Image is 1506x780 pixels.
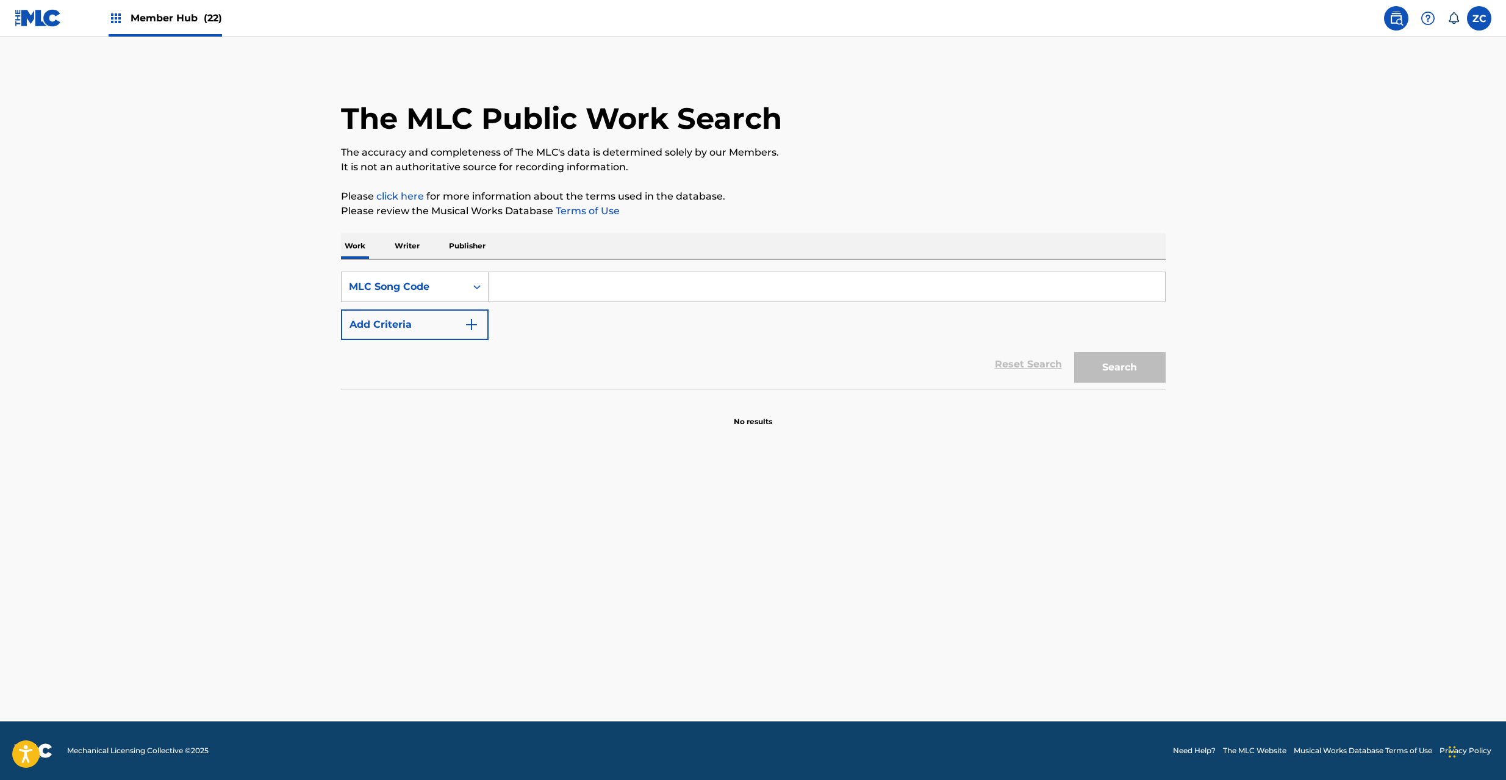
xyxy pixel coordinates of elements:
img: help [1421,11,1435,26]
div: Help [1416,6,1440,31]
a: The MLC Website [1223,745,1286,756]
span: (22) [204,12,222,24]
p: Please for more information about the terms used in the database. [341,189,1166,204]
p: The accuracy and completeness of The MLC's data is determined solely by our Members. [341,145,1166,160]
a: Need Help? [1173,745,1216,756]
img: MLC Logo [15,9,62,27]
img: logo [15,743,52,758]
a: Privacy Policy [1440,745,1491,756]
div: Drag [1449,734,1456,770]
span: Mechanical Licensing Collective © 2025 [67,745,209,756]
div: MLC Song Code [349,280,459,294]
a: Terms of Use [553,205,620,217]
form: Search Form [341,272,1166,389]
div: User Menu [1467,6,1491,31]
a: Public Search [1384,6,1408,31]
span: Member Hub [131,11,222,25]
iframe: Resource Center [1472,545,1506,643]
h1: The MLC Public Work Search [341,100,782,137]
a: Musical Works Database Terms of Use [1294,745,1432,756]
img: Top Rightsholders [109,11,123,26]
a: click here [376,190,424,202]
p: It is not an authoritative source for recording information. [341,160,1166,175]
p: No results [734,402,772,427]
iframe: Chat Widget [1445,721,1506,780]
button: Add Criteria [341,309,489,340]
p: Work [341,233,369,259]
img: search [1389,11,1404,26]
p: Writer [391,233,423,259]
img: 9d2ae6d4665cec9f34b9.svg [464,317,479,332]
div: Notifications [1447,12,1460,24]
p: Publisher [445,233,489,259]
p: Please review the Musical Works Database [341,204,1166,218]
